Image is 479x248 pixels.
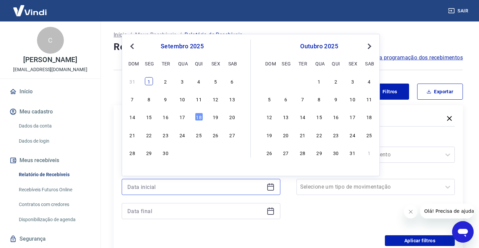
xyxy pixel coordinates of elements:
[447,5,471,17] button: Sair
[162,77,170,85] div: Choose terça-feira, 2 de setembro de 2025
[178,59,186,67] div: qua
[16,134,92,148] a: Dados de login
[8,84,92,99] a: Início
[365,42,373,50] button: Next Month
[130,31,132,39] p: /
[8,153,92,168] button: Meus recebíveis
[452,221,474,243] iframe: Botão para abrir a janela de mensagens
[37,27,64,54] div: C
[178,131,186,139] div: Choose quarta-feira, 24 de setembro de 2025
[349,95,357,103] div: Choose sexta-feira, 10 de outubro de 2025
[298,113,307,121] div: Choose terça-feira, 14 de outubro de 2025
[127,182,264,192] input: Data inicial
[128,149,136,157] div: Choose domingo, 28 de setembro de 2025
[365,77,373,85] div: Choose sábado, 4 de outubro de 2025
[349,149,357,157] div: Choose sexta-feira, 31 de outubro de 2025
[128,42,136,50] button: Previous Month
[385,235,455,246] button: Aplicar filtros
[265,131,273,139] div: Choose domingo, 19 de outubro de 2025
[211,131,219,139] div: Choose sexta-feira, 26 de setembro de 2025
[128,59,136,67] div: dom
[8,104,92,119] button: Meu cadastro
[349,77,357,85] div: Choose sexta-feira, 3 de outubro de 2025
[162,131,170,139] div: Choose terça-feira, 23 de setembro de 2025
[145,95,153,103] div: Choose segunda-feira, 8 de setembro de 2025
[162,59,170,67] div: ter
[16,198,92,211] a: Contratos com credores
[365,59,373,67] div: sab
[195,77,203,85] div: Choose quinta-feira, 4 de setembro de 2025
[211,77,219,85] div: Choose sexta-feira, 5 de setembro de 2025
[282,149,290,157] div: Choose segunda-feira, 27 de outubro de 2025
[145,59,153,67] div: seg
[298,95,307,103] div: Choose terça-feira, 7 de outubro de 2025
[228,131,236,139] div: Choose sábado, 27 de setembro de 2025
[265,95,273,103] div: Choose domingo, 5 de outubro de 2025
[404,205,417,218] iframe: Fechar mensagem
[211,59,219,67] div: sex
[145,77,153,85] div: Choose segunda-feira, 1 de setembro de 2025
[332,131,340,139] div: Choose quinta-feira, 23 de outubro de 2025
[195,131,203,139] div: Choose quinta-feira, 25 de setembro de 2025
[127,76,237,157] div: month 2025-09
[349,113,357,121] div: Choose sexta-feira, 17 de outubro de 2025
[282,59,290,67] div: seg
[4,5,56,10] span: Olá! Precisa de ajuda?
[145,149,153,157] div: Choose segunda-feira, 29 de setembro de 2025
[185,31,242,39] p: Relatório de Recebíveis
[228,113,236,121] div: Choose sábado, 20 de setembro de 2025
[8,0,52,21] img: Vindi
[228,95,236,103] div: Choose sábado, 13 de setembro de 2025
[195,149,203,157] div: Choose quinta-feira, 2 de outubro de 2025
[128,131,136,139] div: Choose domingo, 21 de setembro de 2025
[228,77,236,85] div: Choose sábado, 6 de setembro de 2025
[332,95,340,103] div: Choose quinta-feira, 9 de outubro de 2025
[282,95,290,103] div: Choose segunda-feira, 6 de outubro de 2025
[265,149,273,157] div: Choose domingo, 26 de outubro de 2025
[324,54,463,62] a: Saiba como funciona a programação dos recebimentos
[135,31,177,39] p: Meus Recebíveis
[179,31,182,39] p: /
[365,131,373,139] div: Choose sábado, 25 de outubro de 2025
[315,95,323,103] div: Choose quarta-feira, 8 de outubro de 2025
[145,131,153,139] div: Choose segunda-feira, 22 de setembro de 2025
[211,95,219,103] div: Choose sexta-feira, 12 de setembro de 2025
[114,40,463,54] h4: Relatório de Recebíveis
[162,113,170,121] div: Choose terça-feira, 16 de setembro de 2025
[162,95,170,103] div: Choose terça-feira, 9 de setembro de 2025
[8,232,92,246] a: Segurança
[228,59,236,67] div: sab
[13,66,87,73] p: [EMAIL_ADDRESS][DOMAIN_NAME]
[145,113,153,121] div: Choose segunda-feira, 15 de setembro de 2025
[211,113,219,121] div: Choose sexta-feira, 19 de setembro de 2025
[315,149,323,157] div: Choose quarta-feira, 29 de outubro de 2025
[298,59,307,67] div: ter
[228,149,236,157] div: Choose sábado, 4 de outubro de 2025
[127,206,264,216] input: Data final
[178,149,186,157] div: Choose quarta-feira, 1 de outubro de 2025
[349,59,357,67] div: sex
[16,213,92,227] a: Disponibilização de agenda
[16,119,92,133] a: Dados da conta
[298,77,307,85] div: Choose terça-feira, 30 de setembro de 2025
[349,131,357,139] div: Choose sexta-feira, 24 de outubro de 2025
[128,113,136,121] div: Choose domingo, 14 de setembro de 2025
[211,149,219,157] div: Choose sexta-feira, 3 de outubro de 2025
[128,95,136,103] div: Choose domingo, 7 de setembro de 2025
[365,149,373,157] div: Choose sábado, 1 de novembro de 2025
[332,113,340,121] div: Choose quinta-feira, 16 de outubro de 2025
[332,77,340,85] div: Choose quinta-feira, 2 de outubro de 2025
[282,77,290,85] div: Choose segunda-feira, 29 de setembro de 2025
[315,59,323,67] div: qua
[282,113,290,121] div: Choose segunda-feira, 13 de outubro de 2025
[264,42,374,50] div: outubro 2025
[178,95,186,103] div: Choose quarta-feira, 10 de setembro de 2025
[363,84,409,100] button: Filtros
[298,131,307,139] div: Choose terça-feira, 21 de outubro de 2025
[178,113,186,121] div: Choose quarta-feira, 17 de setembro de 2025
[332,59,340,67] div: qui
[265,77,273,85] div: Choose domingo, 28 de setembro de 2025
[16,183,92,197] a: Recebíveis Futuros Online
[178,77,186,85] div: Choose quarta-feira, 3 de setembro de 2025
